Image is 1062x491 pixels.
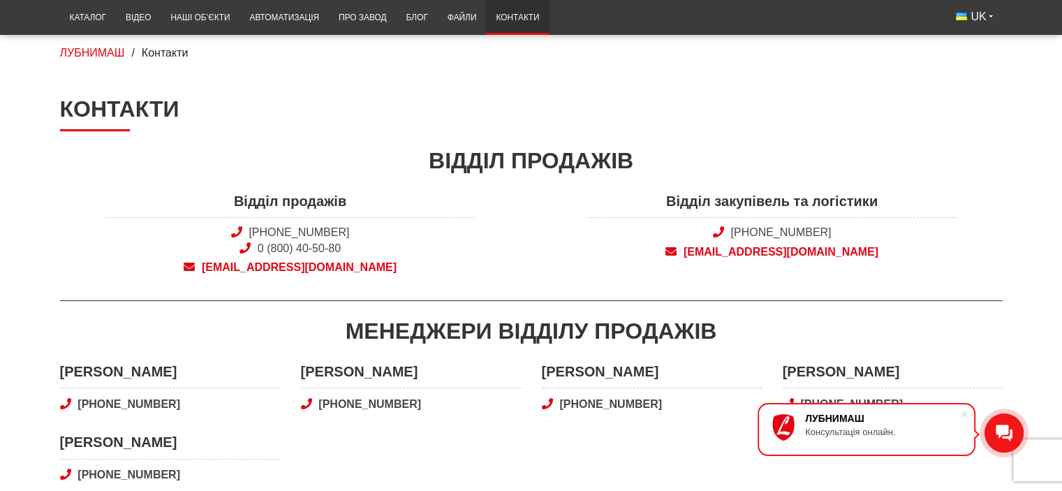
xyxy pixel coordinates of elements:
[805,427,960,437] div: Консультація онлайн.
[730,226,831,238] a: [PHONE_NUMBER]
[301,362,521,389] span: [PERSON_NAME]
[142,47,189,59] span: Контакти
[971,9,986,24] span: UK
[301,397,521,412] a: [PHONE_NUMBER]
[105,191,475,219] span: Відділ продажів
[60,397,280,412] a: [PHONE_NUMBER]
[60,47,125,59] a: ЛУБНИМАШ
[258,242,341,254] a: 0 (800) 40-50-80
[60,467,280,483] a: [PHONE_NUMBER]
[105,260,475,275] a: [EMAIL_ADDRESS][DOMAIN_NAME]
[587,191,957,219] span: Відділ закупівель та логістики
[396,4,437,31] a: Блог
[249,226,349,238] a: [PHONE_NUMBER]
[60,4,116,31] a: Каталог
[116,4,161,31] a: Відео
[438,4,487,31] a: Файли
[60,316,1003,347] div: Менеджери відділу продажів
[60,432,280,460] span: [PERSON_NAME]
[161,4,239,31] a: Наші об’єкти
[587,244,957,260] a: [EMAIL_ADDRESS][DOMAIN_NAME]
[946,4,1002,29] button: UK
[783,397,1003,412] a: [PHONE_NUMBER]
[542,397,762,412] a: [PHONE_NUMBER]
[60,96,1003,131] h1: Контакти
[60,362,280,389] span: [PERSON_NAME]
[805,413,960,424] div: ЛУБНИМАШ
[131,47,134,59] span: /
[956,13,967,20] img: Українська
[783,362,1003,389] span: [PERSON_NAME]
[239,4,329,31] a: Автоматизація
[60,145,1003,177] div: Відділ продажів
[329,4,396,31] a: Про завод
[542,362,762,389] span: [PERSON_NAME]
[486,4,549,31] a: Контакти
